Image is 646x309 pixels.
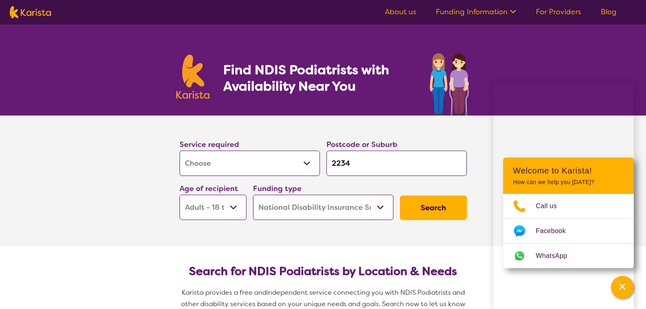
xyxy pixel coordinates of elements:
[601,7,617,17] a: Blog
[400,196,467,220] button: Search
[536,7,581,17] a: For Providers
[326,140,397,149] label: Postcode or Suburb
[493,83,634,309] iframe: Chat Window
[385,7,416,17] a: About us
[253,184,302,193] label: Funding type
[180,140,239,149] label: Service required
[10,6,51,18] img: Karista logo
[182,288,266,297] span: Karista provides a free and
[429,44,470,116] img: podiatry
[176,55,210,99] img: Karista logo
[186,264,460,279] h2: Search for NDIS Podiatrists by Location & Needs
[223,62,406,94] h1: Find NDIS Podiatrists with Availability Near You
[326,151,467,176] input: Type
[180,184,238,193] label: Age of recipient
[436,7,516,17] a: Funding Information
